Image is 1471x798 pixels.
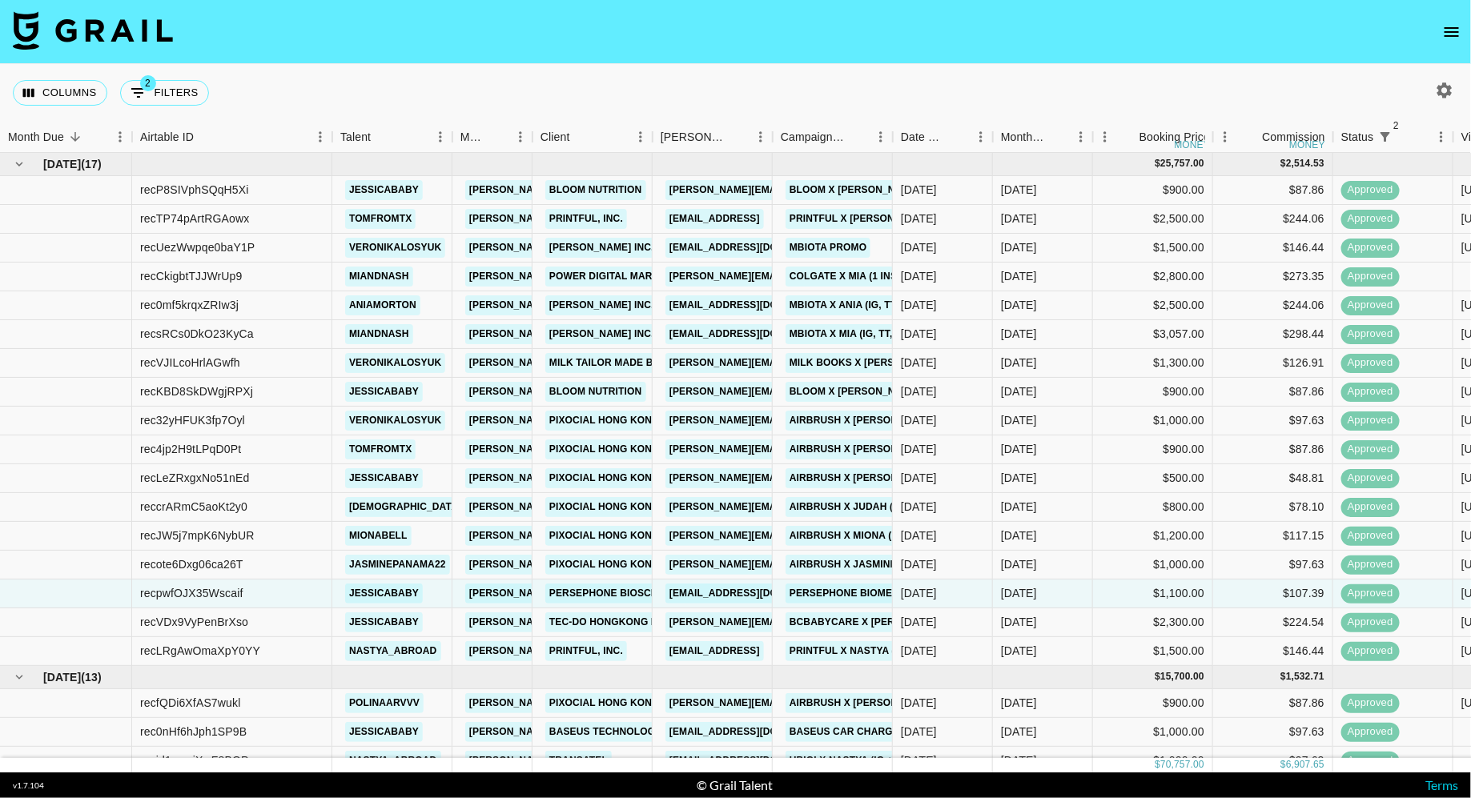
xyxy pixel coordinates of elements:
button: Sort [194,126,216,148]
div: $87.86 [1213,378,1333,407]
button: Show filters [1374,126,1397,148]
span: approved [1341,753,1400,768]
a: [PERSON_NAME][EMAIL_ADDRESS][DOMAIN_NAME] [465,295,726,315]
a: [PERSON_NAME][EMAIL_ADDRESS][PERSON_NAME][DOMAIN_NAME] [665,411,1009,431]
div: $2,500.00 [1093,291,1213,320]
a: jessicababy [345,612,423,632]
div: $224.54 [1213,608,1333,637]
div: 18/08/2025 [901,383,937,399]
a: veronikalosyuk [345,238,445,258]
div: $97.63 [1213,407,1333,435]
div: $1,000.00 [1093,718,1213,747]
div: Sep '25 [1001,527,1037,543]
div: $117.15 [1213,522,1333,551]
a: [EMAIL_ADDRESS][DOMAIN_NAME] [665,324,845,344]
a: [PERSON_NAME][EMAIL_ADDRESS][DOMAIN_NAME] [465,382,726,402]
div: $97.63 [1213,718,1333,747]
div: Sep '25 [1001,297,1037,313]
div: Sep '25 [1001,239,1037,255]
a: [PERSON_NAME][EMAIL_ADDRESS][DOMAIN_NAME] [665,382,926,402]
a: [EMAIL_ADDRESS] [665,641,764,661]
div: 02/09/2025 [901,643,937,659]
div: Status [1341,122,1374,153]
span: approved [1341,269,1400,284]
div: recUezWwpqe0baY1P [140,239,255,255]
button: open drawer [1436,16,1468,48]
a: Milk Books x [PERSON_NAME] (1 Reel + Story) [786,353,1039,373]
div: Status [1333,122,1453,153]
div: 09/09/2025 [901,499,937,515]
a: [PERSON_NAME][EMAIL_ADDRESS][PERSON_NAME][DOMAIN_NAME] [665,353,1009,373]
a: AirBrush x [PERSON_NAME] (IG) [786,411,959,431]
a: [PERSON_NAME][EMAIL_ADDRESS][DOMAIN_NAME] [465,497,726,517]
span: approved [1341,355,1400,371]
div: v 1.7.104 [13,780,44,791]
div: Campaign (Type) [773,122,893,153]
a: [PERSON_NAME][EMAIL_ADDRESS][PERSON_NAME][DOMAIN_NAME] [665,555,1009,575]
a: [EMAIL_ADDRESS] [665,209,764,229]
a: [PERSON_NAME][EMAIL_ADDRESS][DOMAIN_NAME] [465,693,726,713]
a: Power Digital Marketing [545,267,693,287]
div: $ [1280,157,1286,170]
div: 11/07/2025 [901,355,937,371]
div: $87.86 [1213,435,1333,464]
button: Menu [1069,125,1093,149]
a: [PERSON_NAME][EMAIL_ADDRESS][DOMAIN_NAME] [465,722,726,742]
span: approved [1341,471,1400,486]
a: [EMAIL_ADDRESS][DOMAIN_NAME] [665,295,845,315]
a: aniamorton [345,295,420,315]
a: BcBabycare x [PERSON_NAME] (1IG Reel, Story, IG Carousel) [786,612,1123,632]
a: [PERSON_NAME][EMAIL_ADDRESS][DOMAIN_NAME] [465,641,726,661]
a: Mbiota Promo [786,238,870,258]
a: [PERSON_NAME][EMAIL_ADDRESS][DOMAIN_NAME] [465,353,726,373]
a: Pixocial Hong Kong Limited [545,555,705,575]
a: [PERSON_NAME][EMAIL_ADDRESS][DOMAIN_NAME] [465,468,726,488]
div: Sep '25 [1001,441,1037,457]
div: recsRCs0DkO23KyCa [140,326,254,342]
div: money [1175,140,1211,150]
div: recLeZRxgxNo51nEd [140,470,249,486]
div: Aug '25 [1001,695,1037,711]
div: Booking Price [1139,122,1210,153]
a: [PERSON_NAME][EMAIL_ADDRESS][DOMAIN_NAME] [465,180,726,200]
span: approved [1341,182,1400,198]
a: [PERSON_NAME][EMAIL_ADDRESS][DOMAIN_NAME] [465,439,726,459]
span: approved [1341,557,1400,572]
button: Menu [1093,125,1117,149]
a: [PERSON_NAME][EMAIL_ADDRESS][PERSON_NAME][DOMAIN_NAME] [665,693,1009,713]
a: Colgate x Mia (1 Instagram Reel, 4 images, 4 months usage right and 45 days access) [786,267,1264,287]
a: tomfromtx [345,209,416,229]
div: recTP74pArtRGAowx [140,211,249,227]
div: 09/09/2025 [901,470,937,486]
div: Booker [653,122,773,153]
a: [EMAIL_ADDRESS][DOMAIN_NAME] [665,751,845,771]
a: AirBrush x Jasmine (IG) [786,555,921,575]
a: AirBrush x [PERSON_NAME] [786,693,939,713]
a: Printful, Inc. [545,641,627,661]
a: [PERSON_NAME][EMAIL_ADDRESS][DOMAIN_NAME] [465,555,726,575]
a: [PERSON_NAME] Inc. [545,324,658,344]
div: Date Created [901,122,947,153]
a: mBIOTA x Mia (IG, TT, 2 Stories) [786,324,954,344]
div: recVDx9VyPenBrXso [140,614,248,630]
button: Menu [869,125,893,149]
button: Sort [726,126,749,148]
a: Printful, Inc. [545,209,627,229]
span: approved [1341,615,1400,630]
span: approved [1341,413,1400,428]
div: $1,000.00 [1093,551,1213,579]
div: Sep '25 [1001,211,1037,227]
a: Persephone Biosciences [545,583,692,604]
a: [PERSON_NAME][EMAIL_ADDRESS][DOMAIN_NAME] [465,411,726,431]
a: [PERSON_NAME][EMAIL_ADDRESS][PERSON_NAME][DOMAIN_NAME] [665,526,1009,546]
div: $2,300.00 [1093,608,1213,637]
a: Bloom Nutrition [545,382,646,402]
div: Talent [332,122,452,153]
a: Bloom Nutrition [545,180,646,200]
div: $900.00 [1093,435,1213,464]
button: Sort [371,126,393,148]
a: [PERSON_NAME][EMAIL_ADDRESS][DOMAIN_NAME] [665,180,926,200]
span: approved [1341,211,1400,227]
a: mBIOTA x Ania (IG, TT, 2 Stories) [786,295,959,315]
a: Pixocial Hong Kong Limited [545,497,705,517]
